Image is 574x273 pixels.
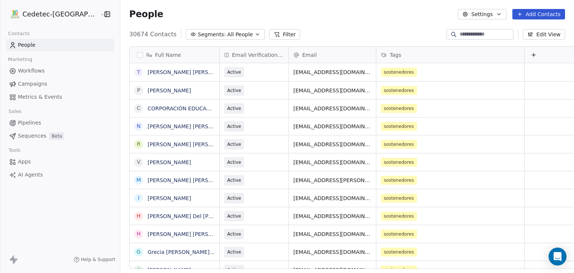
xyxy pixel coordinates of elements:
[148,88,191,93] a: [PERSON_NAME]
[18,67,45,75] span: Workflows
[155,51,181,59] span: Full Name
[148,231,236,237] a: [PERSON_NAME] [PERSON_NAME]
[5,145,24,156] span: Tools
[137,68,140,76] div: T
[227,248,241,256] span: Active
[227,31,253,39] span: All People
[5,28,33,39] span: Contacts
[6,130,114,142] a: SequencesBeta
[137,212,141,220] div: H
[381,194,417,203] span: sostenedores
[148,123,236,129] a: [PERSON_NAME] [PERSON_NAME]
[5,54,36,65] span: Marketing
[293,159,371,166] span: [EMAIL_ADDRESS][DOMAIN_NAME]
[293,212,371,220] span: [EMAIL_ADDRESS][DOMAIN_NAME]
[293,248,371,256] span: [EMAIL_ADDRESS][DOMAIN_NAME]
[381,248,417,257] span: sostenedores
[148,249,255,255] a: Grecia [PERSON_NAME] [PERSON_NAME]
[458,9,506,19] button: Settings
[227,212,241,220] span: Active
[18,132,46,140] span: Sequences
[136,176,141,184] div: M
[381,104,417,113] span: sostenedores
[148,141,236,147] a: [PERSON_NAME] [PERSON_NAME]
[148,267,191,273] a: [PERSON_NAME]
[22,9,98,19] span: Cedetec-[GEOGRAPHIC_DATA]
[130,63,220,269] div: grid
[138,194,139,202] div: I
[6,91,114,103] a: Metrics & Events
[381,86,417,95] span: sostenedores
[381,158,417,167] span: sostenedores
[6,156,114,168] a: Apps
[293,230,371,238] span: [EMAIL_ADDRESS][DOMAIN_NAME]
[18,41,36,49] span: People
[381,122,417,131] span: sostenedores
[293,177,371,184] span: [EMAIL_ADDRESS][PERSON_NAME][DOMAIN_NAME]
[381,230,417,239] span: sostenedores
[232,51,284,59] span: Email Verification Status
[269,29,300,40] button: Filter
[227,123,241,130] span: Active
[227,177,241,184] span: Active
[381,140,417,149] span: sostenedores
[18,119,41,127] span: Pipelines
[148,195,191,201] a: [PERSON_NAME]
[381,212,417,221] span: sostenedores
[49,132,64,140] span: Beta
[136,248,141,256] div: G
[6,65,114,77] a: Workflows
[293,141,371,148] span: [EMAIL_ADDRESS][DOMAIN_NAME]
[5,106,25,117] span: Sales
[137,158,141,166] div: V
[227,159,241,166] span: Active
[148,159,191,165] a: [PERSON_NAME]
[137,122,141,130] div: N
[148,69,236,75] a: [PERSON_NAME] [PERSON_NAME]
[148,213,292,219] a: [PERSON_NAME] Del [PERSON_NAME] [PERSON_NAME]
[198,31,226,39] span: Segments:
[81,257,115,263] span: Help & Support
[227,141,241,148] span: Active
[6,39,114,51] a: People
[227,230,241,238] span: Active
[18,171,43,179] span: AI Agents
[74,257,115,263] a: Help & Support
[129,30,177,39] span: 30674 Contacts
[148,105,271,111] a: CORPORACIÓN EDUCACIONAL [PERSON_NAME]
[523,29,565,40] button: Edit View
[18,158,31,166] span: Apps
[220,47,288,63] div: Email Verification Status
[129,9,163,20] span: People
[549,248,567,266] div: Open Intercom Messenger
[10,10,19,19] img: IMAGEN%2010%20A%C3%83%C2%91OS.png
[293,87,371,94] span: [EMAIL_ADDRESS][DOMAIN_NAME]
[293,123,371,130] span: [EMAIL_ADDRESS][DOMAIN_NAME]
[376,47,524,63] div: Tags
[381,176,417,185] span: sostenedores
[302,51,317,59] span: Email
[289,47,376,63] div: Email
[6,78,114,90] a: Campaigns
[130,47,219,63] div: Full Name
[137,86,140,94] div: P
[148,177,236,183] a: [PERSON_NAME] [PERSON_NAME]
[293,68,371,76] span: [EMAIL_ADDRESS][DOMAIN_NAME]
[9,8,95,21] button: Cedetec-[GEOGRAPHIC_DATA]
[137,230,141,238] div: H
[293,105,371,112] span: [EMAIL_ADDRESS][DOMAIN_NAME]
[137,140,141,148] div: R
[381,68,417,77] span: sostenedores
[390,51,401,59] span: Tags
[227,194,241,202] span: Active
[18,93,62,101] span: Metrics & Events
[227,68,241,76] span: Active
[18,80,47,88] span: Campaigns
[137,104,141,112] div: C
[227,105,241,112] span: Active
[6,169,114,181] a: AI Agents
[227,87,241,94] span: Active
[293,194,371,202] span: [EMAIL_ADDRESS][DOMAIN_NAME]
[6,117,114,129] a: Pipelines
[512,9,565,19] button: Add Contacts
